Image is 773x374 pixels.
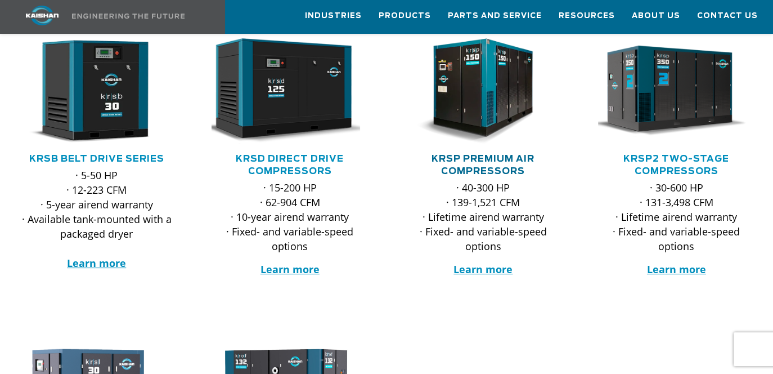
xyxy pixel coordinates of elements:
[632,1,680,31] a: About Us
[697,1,758,31] a: Contact Us
[379,1,431,31] a: Products
[559,1,615,31] a: Resources
[212,38,369,144] div: krsd125
[448,10,542,23] span: Parts and Service
[18,38,176,144] div: krsb30
[453,262,513,276] a: Learn more
[212,180,369,253] p: · 15-200 HP · 62-904 CFM · 10-year airend warranty · Fixed- and variable-speed options
[10,38,167,144] img: krsb30
[203,38,361,144] img: krsd125
[559,10,615,23] span: Resources
[379,10,431,23] span: Products
[396,38,554,144] img: krsp150
[590,38,747,144] img: krsp350
[29,154,164,163] a: KRSB Belt Drive Series
[260,262,320,276] a: Learn more
[598,180,756,253] p: · 30-600 HP · 131-3,498 CFM · Lifetime airend warranty · Fixed- and variable-speed options
[448,1,542,31] a: Parts and Service
[405,180,562,253] p: · 40-300 HP · 139-1,521 CFM · Lifetime airend warranty · Fixed- and variable-speed options
[598,38,756,144] div: krsp350
[67,256,126,270] a: Learn more
[697,10,758,23] span: Contact Us
[305,10,362,23] span: Industries
[647,262,706,276] a: Learn more
[432,154,534,176] a: KRSP Premium Air Compressors
[632,10,680,23] span: About Us
[72,14,185,19] img: Engineering the future
[623,154,729,176] a: KRSP2 Two-Stage Compressors
[305,1,362,31] a: Industries
[236,154,344,176] a: KRSD Direct Drive Compressors
[18,168,176,270] p: · 5-50 HP · 12-223 CFM · 5-year airend warranty · Available tank-mounted with a packaged dryer
[405,38,562,144] div: krsp150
